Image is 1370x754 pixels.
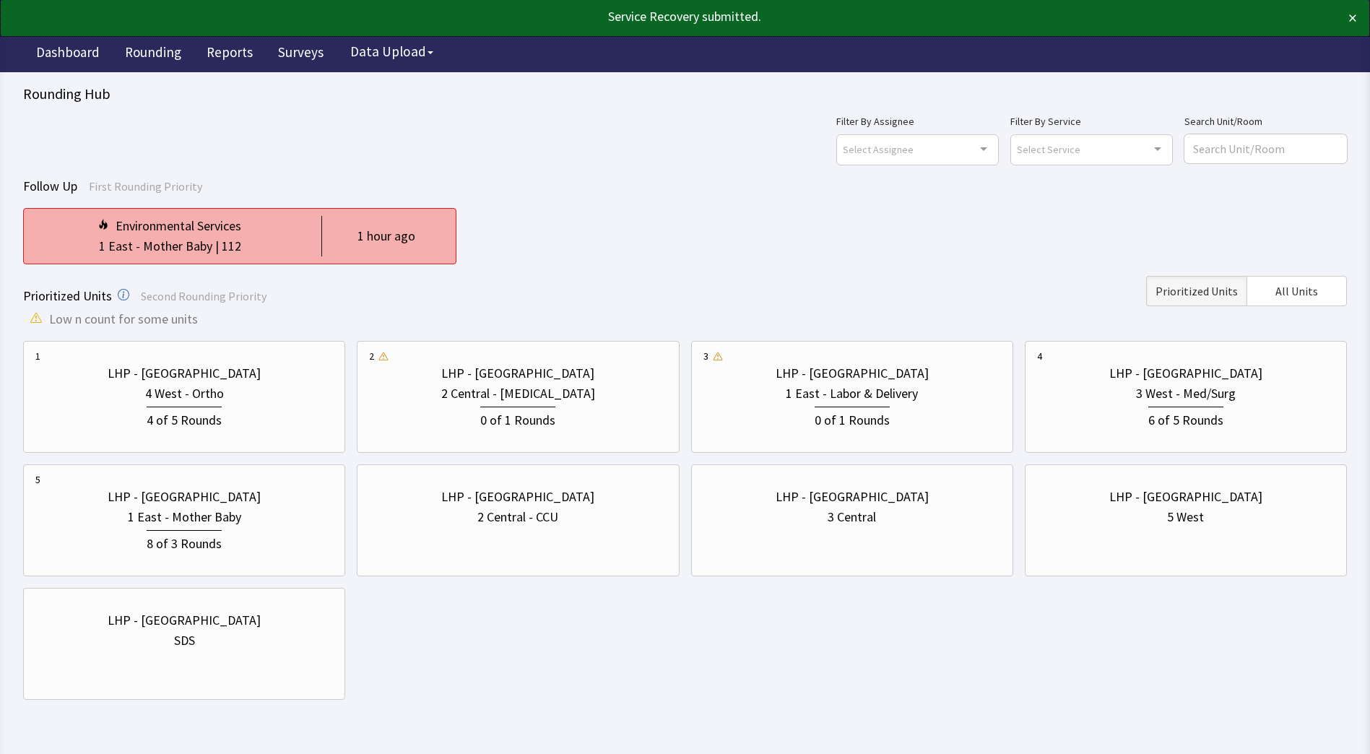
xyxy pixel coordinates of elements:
[357,226,415,246] div: 1 hour ago
[480,407,555,430] div: 0 of 1 Rounds
[369,349,374,363] div: 2
[1184,113,1347,130] label: Search Unit/Room
[1247,276,1347,306] button: All Units
[174,630,195,651] div: SDS
[815,407,890,430] div: 0 of 1 Rounds
[342,38,442,65] button: Data Upload
[222,236,241,256] div: 112
[13,6,1223,27] div: Service Recovery submitted.
[108,610,261,630] div: LHP - [GEOGRAPHIC_DATA]
[1109,487,1262,507] div: LHP - [GEOGRAPHIC_DATA]
[1148,407,1223,430] div: 6 of 5 Rounds
[145,383,224,404] div: 4 West - Ortho
[49,309,198,329] span: Low n count for some units
[128,507,241,527] div: 1 East - Mother Baby
[1348,6,1357,30] button: ×
[147,407,222,430] div: 4 of 5 Rounds
[836,113,999,130] label: Filter By Assignee
[108,363,261,383] div: LHP - [GEOGRAPHIC_DATA]
[1275,282,1318,300] span: All Units
[196,36,264,72] a: Reports
[99,236,212,256] div: 1 East - Mother Baby
[1156,282,1238,300] span: Prioritized Units
[843,141,914,157] span: Select Assignee
[1010,113,1173,130] label: Filter By Service
[35,472,40,487] div: 5
[23,287,112,304] span: Prioritized Units
[212,236,222,256] div: |
[441,383,595,404] div: 2 Central - [MEDICAL_DATA]
[1167,507,1204,527] div: 5 West
[441,363,594,383] div: LHP - [GEOGRAPHIC_DATA]
[108,487,261,507] div: LHP - [GEOGRAPHIC_DATA]
[89,179,202,194] span: First Rounding Priority
[1017,141,1080,157] span: Select Service
[114,36,192,72] a: Rounding
[116,216,241,236] div: Environmental Services
[776,363,929,383] div: LHP - [GEOGRAPHIC_DATA]
[141,289,266,303] span: Second Rounding Priority
[828,507,876,527] div: 3 Central
[1109,363,1262,383] div: LHP - [GEOGRAPHIC_DATA]
[1184,134,1347,163] input: Search Unit/Room
[23,84,1347,104] div: Rounding Hub
[786,383,918,404] div: 1 East - Labor & Delivery
[1146,276,1247,306] button: Prioritized Units
[25,36,110,72] a: Dashboard
[1136,383,1236,404] div: 3 West - Med/Surg
[477,507,558,527] div: 2 Central - CCU
[23,176,1347,196] div: Follow Up
[147,530,222,554] div: 8 of 3 Rounds
[267,36,334,72] a: Surveys
[1037,349,1042,363] div: 4
[35,349,40,363] div: 1
[441,487,594,507] div: LHP - [GEOGRAPHIC_DATA]
[776,487,929,507] div: LHP - [GEOGRAPHIC_DATA]
[703,349,708,363] div: 3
